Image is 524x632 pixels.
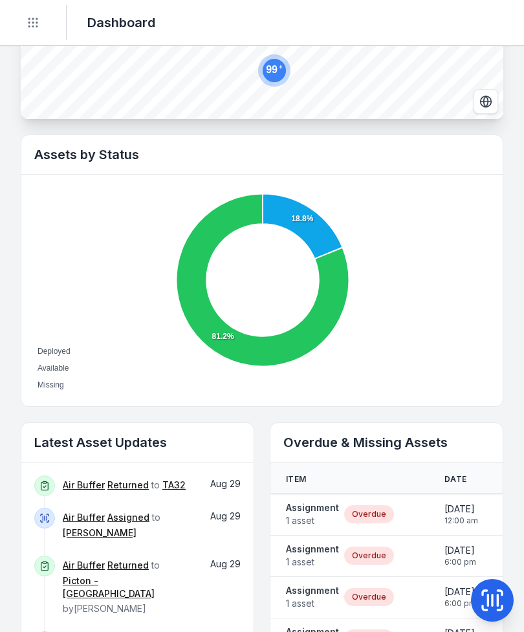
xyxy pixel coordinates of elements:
[344,547,394,565] div: Overdue
[444,474,466,485] span: Date
[444,557,476,567] span: 6:00 pm
[107,511,149,524] a: Assigned
[444,544,476,557] span: [DATE]
[286,556,339,569] span: 1 asset
[210,510,241,521] span: Aug 29
[286,501,339,527] a: Assignment1 asset
[286,501,339,514] strong: Assignment
[63,511,105,524] a: Air Buffer
[63,574,191,600] a: Picton - [GEOGRAPHIC_DATA]
[63,559,105,572] a: Air Buffer
[63,512,160,538] span: to
[210,558,241,569] time: 29/8/2025, 12:43:59 pm
[444,503,478,516] span: [DATE]
[286,514,339,527] span: 1 asset
[162,479,186,492] a: TA32
[444,585,476,598] span: [DATE]
[63,479,105,492] a: Air Buffer
[444,503,478,526] time: 29/8/2025, 12:00:00 am
[38,364,69,373] span: Available
[63,479,186,490] span: to
[107,479,149,492] a: Returned
[21,10,45,35] button: Toggle navigation
[34,433,241,452] h2: Latest Asset Updates
[283,433,490,452] h2: Overdue & Missing Assets
[63,527,136,539] a: [PERSON_NAME]
[266,63,283,75] text: 99
[444,585,476,609] time: 28/8/2025, 6:00:00 pm
[38,347,71,356] span: Deployed
[444,516,478,526] span: 12:00 am
[286,597,339,610] span: 1 asset
[87,14,155,32] h2: Dashboard
[286,584,339,610] a: Assignment1 asset
[279,63,283,71] tspan: +
[344,505,394,523] div: Overdue
[38,380,64,389] span: Missing
[444,544,476,567] time: 29/8/2025, 6:00:00 pm
[210,510,241,521] time: 29/8/2025, 12:44:35 pm
[474,89,498,114] button: Switch to Satellite View
[286,474,306,485] span: Item
[107,559,149,572] a: Returned
[286,584,339,597] strong: Assignment
[286,543,339,569] a: Assignment1 asset
[210,558,241,569] span: Aug 29
[210,478,241,489] time: 29/8/2025, 12:45:02 pm
[444,598,476,609] span: 6:00 pm
[210,478,241,489] span: Aug 29
[286,543,339,556] strong: Assignment
[34,146,490,164] h2: Assets by Status
[344,588,394,606] div: Overdue
[63,560,191,614] span: to by [PERSON_NAME]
